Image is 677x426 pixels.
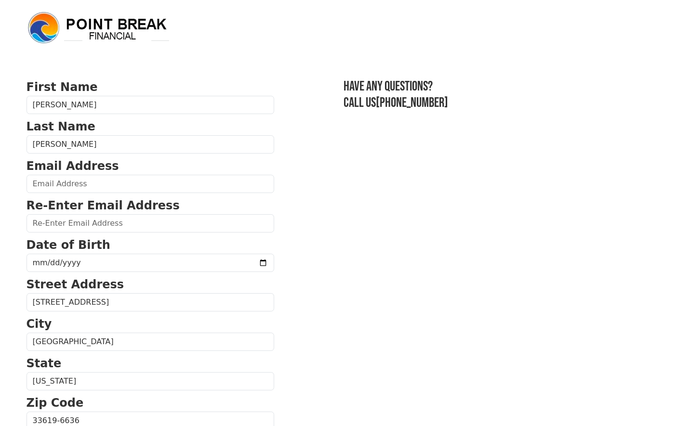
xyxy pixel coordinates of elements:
[27,120,95,133] strong: Last Name
[27,293,274,311] input: Street Address
[27,278,124,291] strong: Street Address
[27,11,171,45] img: logo.png
[344,95,651,111] h3: Call us
[27,214,274,232] input: Re-Enter Email Address
[27,333,274,351] input: City
[27,159,119,173] strong: Email Address
[27,175,274,193] input: Email Address
[27,96,274,114] input: First Name
[27,317,52,331] strong: City
[376,95,448,111] a: [PHONE_NUMBER]
[27,357,62,370] strong: State
[27,80,98,94] strong: First Name
[344,78,651,95] h3: Have any questions?
[27,396,84,410] strong: Zip Code
[27,135,274,154] input: Last Name
[27,238,110,252] strong: Date of Birth
[27,199,180,212] strong: Re-Enter Email Address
